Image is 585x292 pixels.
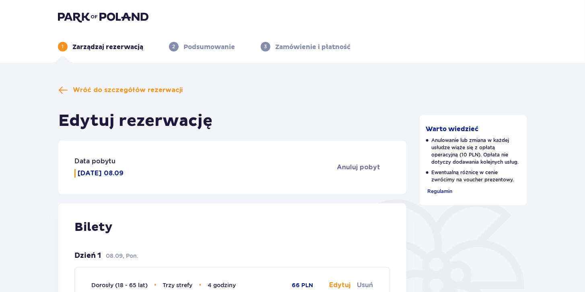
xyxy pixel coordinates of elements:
p: Data pobytu [74,157,115,166]
p: Warto wiedzieć [426,125,479,134]
p: 1 [62,43,64,50]
a: Anuluj pobyt [337,163,390,172]
p: Zamówienie i płatność [275,43,350,51]
p: Anulowanie lub zmiana w każdej usłudze wiąże się z opłatą operacyjną (10 PLN). Opłata nie dotyczy... [426,137,521,166]
p: [DATE] 08.09 [78,169,124,178]
span: Trzy strefy [163,282,193,288]
a: Wróć do szczegółów rezerwacji [58,85,183,95]
h1: Edytuj rezerwację [58,111,212,131]
p: Dzień 1 [74,251,101,261]
img: Park of Poland logo [58,11,148,23]
p: 2 [173,43,175,50]
p: Bilety [74,220,390,235]
button: Usuń [357,281,373,290]
p: 66 PLN [292,282,313,290]
span: Anuluj pobyt [337,163,381,172]
span: Regulamin [428,188,453,194]
p: 08.09, Pon. [106,252,138,260]
span: Wróć do szczegółów rezerwacji [73,86,183,95]
a: Regulamin [426,187,453,195]
p: Podsumowanie [183,43,235,51]
p: Zarządzaj rezerwacją [72,43,143,51]
span: • [154,281,157,289]
p: 3 [264,43,267,50]
span: Dorosły (18 - 65 lat) [91,282,148,288]
p: Ewentualną różnicę w cenie zwrócimy na voucher prezentowy. [426,169,521,183]
span: • [199,281,202,289]
button: Edytuj [330,281,351,290]
span: 4 godziny [208,282,236,288]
